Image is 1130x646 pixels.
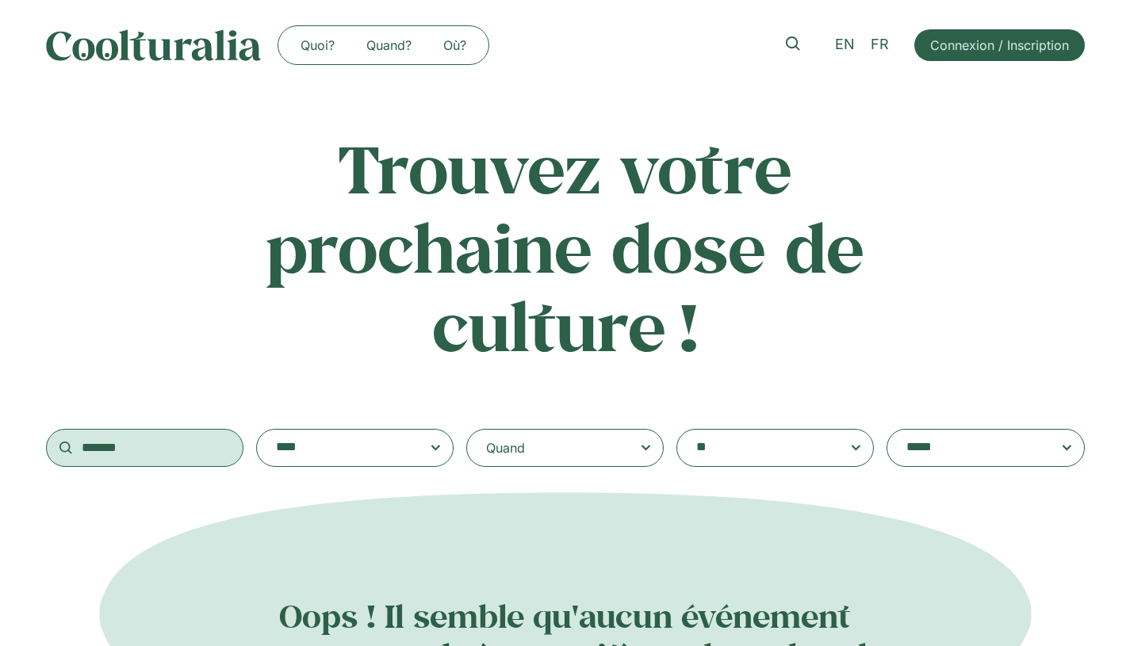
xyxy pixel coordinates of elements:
[254,128,877,365] h2: Trouvez votre prochaine dose de culture !
[906,437,1033,459] textarea: Search
[914,29,1085,61] a: Connexion / Inscription
[285,32,482,58] nav: Menu
[863,33,897,56] a: FR
[350,32,427,58] a: Quand?
[835,36,855,53] span: EN
[276,437,403,459] textarea: Search
[285,32,350,58] a: Quoi?
[486,438,525,457] div: Quand
[871,36,889,53] span: FR
[696,437,823,459] textarea: Search
[427,32,482,58] a: Où?
[827,33,863,56] a: EN
[930,36,1069,55] span: Connexion / Inscription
